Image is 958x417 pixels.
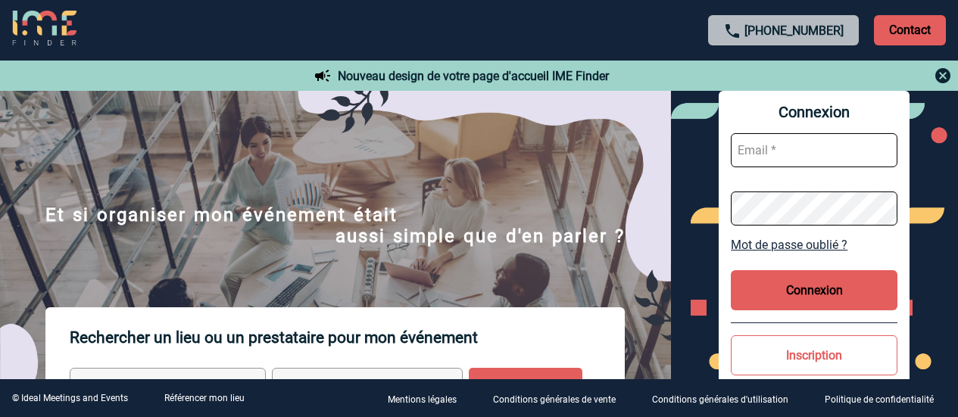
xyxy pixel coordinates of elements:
[376,391,481,406] a: Mentions légales
[731,133,897,167] input: Email *
[12,393,128,403] div: © Ideal Meetings and Events
[731,335,897,375] button: Inscription
[744,23,844,38] a: [PHONE_NUMBER]
[493,394,616,405] p: Conditions générales de vente
[731,270,897,310] button: Connexion
[652,394,788,405] p: Conditions générales d'utilisation
[813,391,958,406] a: Politique de confidentialité
[164,393,245,403] a: Référencer mon lieu
[731,238,897,252] a: Mot de passe oublié ?
[874,15,946,45] p: Contact
[723,22,741,40] img: call-24-px.png
[481,391,640,406] a: Conditions générales de vente
[469,368,582,410] input: Rechercher
[640,391,813,406] a: Conditions générales d'utilisation
[388,394,457,405] p: Mentions légales
[731,103,897,121] span: Connexion
[825,394,934,405] p: Politique de confidentialité
[70,307,625,368] p: Rechercher un lieu ou un prestataire pour mon événement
